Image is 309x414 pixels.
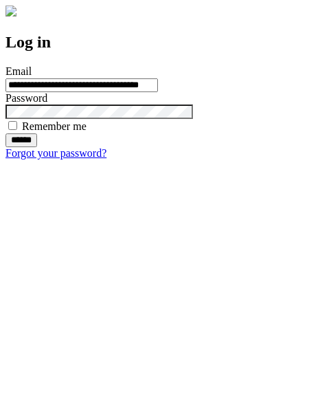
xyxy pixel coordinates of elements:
label: Email [5,65,32,77]
a: Forgot your password? [5,147,106,159]
label: Remember me [22,120,87,132]
img: logo-4e3dc11c47720685a147b03b5a06dd966a58ff35d612b21f08c02c0306f2b779.png [5,6,16,17]
h2: Log in [5,33,304,52]
label: Password [5,92,47,104]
